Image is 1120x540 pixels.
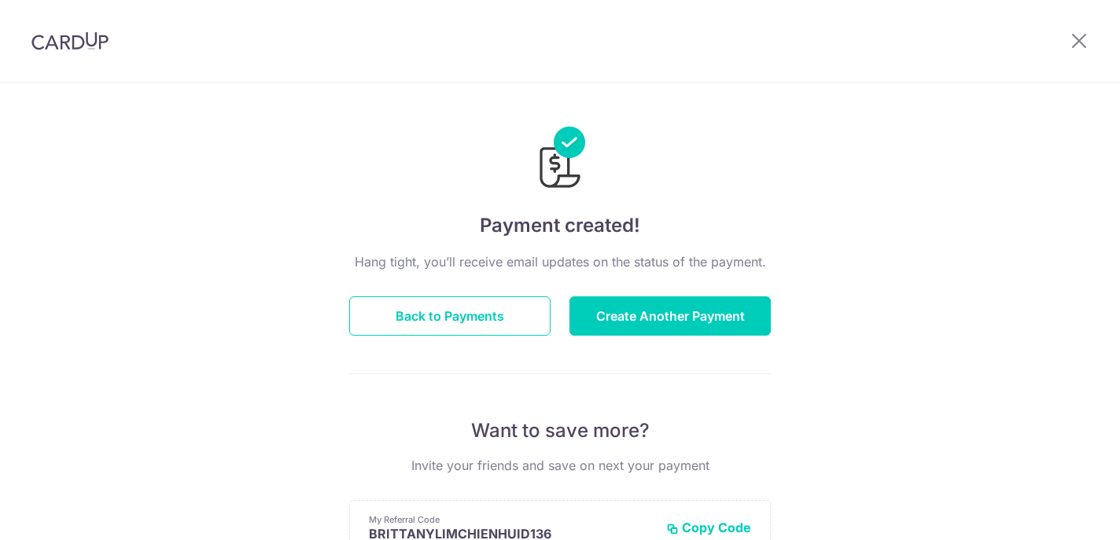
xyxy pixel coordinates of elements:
p: Hang tight, you’ll receive email updates on the status of the payment. [349,252,771,271]
img: Payments [535,127,585,193]
h4: Payment created! [349,211,771,240]
img: CardUp [31,31,109,50]
p: My Referral Code [369,513,654,526]
p: Invite your friends and save on next your payment [349,456,771,475]
button: Back to Payments [349,296,551,336]
iframe: Opens a widget where you can find more information [1019,493,1104,532]
button: Create Another Payment [569,296,771,336]
button: Copy Code [666,520,751,535]
p: Want to save more? [349,418,771,443]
